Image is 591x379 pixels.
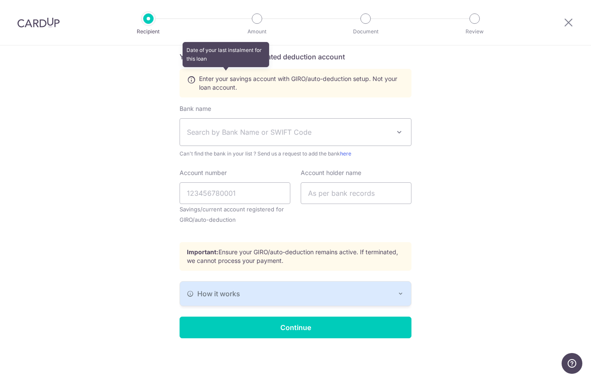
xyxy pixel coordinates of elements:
[187,127,390,137] span: Search by Bank Name or SWIFT Code
[443,27,507,36] p: Review
[187,248,218,256] strong: Important:
[180,52,411,62] h5: Your GIRO linked or Automated deduction account
[116,27,180,36] p: Recipient
[301,182,411,204] input: As per bank records
[225,27,289,36] p: Amount
[180,149,411,158] span: Can't find the bank in your list ? Send us a request to add the bank
[334,27,398,36] p: Document
[340,150,351,157] a: here
[180,282,411,306] button: How it works
[199,75,404,92] span: Enter your savings account with GIRO/auto-deduction setup. Not your loan account.
[180,204,290,225] small: Savings/current account registered for GIRO/auto-deduction
[183,42,269,67] div: Date of your last instalment for this loan
[180,168,227,177] label: Account number
[17,17,60,28] img: CardUp
[180,182,290,204] input: 123456780001
[197,288,240,299] span: How it works
[301,168,361,177] label: Account holder name
[187,248,404,265] p: Ensure your GIRO/auto-deduction remains active. If terminated, we cannot process your payment.
[562,353,582,375] iframe: Opens a widget where you can find more information
[180,104,211,113] label: Bank name
[180,317,411,338] input: Continue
